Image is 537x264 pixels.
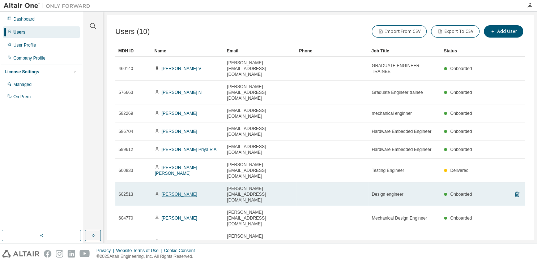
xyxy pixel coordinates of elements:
[450,147,472,152] span: Onboarded
[450,129,472,134] span: Onboarded
[227,108,293,119] span: [EMAIL_ADDRESS][DOMAIN_NAME]
[13,55,46,61] div: Company Profile
[372,111,412,116] span: mechanical enginner
[371,45,438,57] div: Job Title
[119,239,133,245] span: 667880
[227,60,293,77] span: [PERSON_NAME][EMAIL_ADDRESS][DOMAIN_NAME]
[162,129,197,134] a: [PERSON_NAME]
[450,168,469,173] span: Delivered
[68,250,75,257] img: linkedin.svg
[119,66,133,72] span: 460140
[444,45,487,57] div: Status
[115,27,150,36] span: Users (10)
[2,250,39,257] img: altair_logo.svg
[450,192,472,197] span: Onboarded
[227,162,293,179] span: [PERSON_NAME][EMAIL_ADDRESS][DOMAIN_NAME]
[119,129,133,134] span: 586704
[13,94,31,100] div: On Prem
[227,144,293,155] span: [EMAIL_ADDRESS][DOMAIN_NAME]
[162,66,201,71] a: [PERSON_NAME] V
[162,216,197,221] a: [PERSON_NAME]
[4,2,94,9] img: Altair One
[372,239,412,245] span: mechanical engineer
[13,42,36,48] div: User Profile
[372,63,438,74] span: GRADUATE ENGINEER TRAINEE
[119,90,133,95] span: 576663
[154,45,221,57] div: Name
[155,165,197,176] a: [PERSON_NAME] [PERSON_NAME]
[116,248,164,254] div: Website Terms of Use
[5,69,39,75] div: License Settings
[372,215,427,221] span: Mechanical Design Engineer
[372,90,423,95] span: Graduate Engineer trainee
[372,191,403,197] span: Design engineer
[162,111,197,116] a: [PERSON_NAME]
[450,216,472,221] span: Onboarded
[227,209,293,227] span: [PERSON_NAME][EMAIL_ADDRESS][DOMAIN_NAME]
[431,25,480,38] button: Export To CSV
[97,248,116,254] div: Privacy
[484,25,523,38] button: Add User
[227,84,293,101] span: [PERSON_NAME][EMAIL_ADDRESS][DOMAIN_NAME]
[372,168,404,173] span: Testing Engineer
[80,250,90,257] img: youtube.svg
[162,147,217,152] a: [PERSON_NAME] Priya R A
[56,250,63,257] img: instagram.svg
[13,16,35,22] div: Dashboard
[162,192,197,197] a: [PERSON_NAME]
[119,147,133,152] span: 599612
[97,254,199,260] p: © 2025 Altair Engineering, Inc. All Rights Reserved.
[164,248,199,254] div: Cookie Consent
[227,126,293,137] span: [EMAIL_ADDRESS][DOMAIN_NAME]
[44,250,51,257] img: facebook.svg
[227,186,293,203] span: [PERSON_NAME][EMAIL_ADDRESS][DOMAIN_NAME]
[119,168,133,173] span: 600833
[227,233,293,251] span: [PERSON_NAME][EMAIL_ADDRESS][DOMAIN_NAME]
[119,191,133,197] span: 602513
[13,82,31,87] div: Managed
[118,45,149,57] div: MDH ID
[372,129,431,134] span: Hardware Embedded Engineer
[119,111,133,116] span: 582269
[119,215,133,221] span: 604770
[13,29,25,35] div: Users
[372,147,431,152] span: Hardware Embedded Engineer
[227,45,293,57] div: Email
[372,25,427,38] button: Import From CSV
[450,90,472,95] span: Onboarded
[162,90,202,95] a: [PERSON_NAME] N
[450,111,472,116] span: Onboarded
[299,45,366,57] div: Phone
[450,66,472,71] span: Onboarded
